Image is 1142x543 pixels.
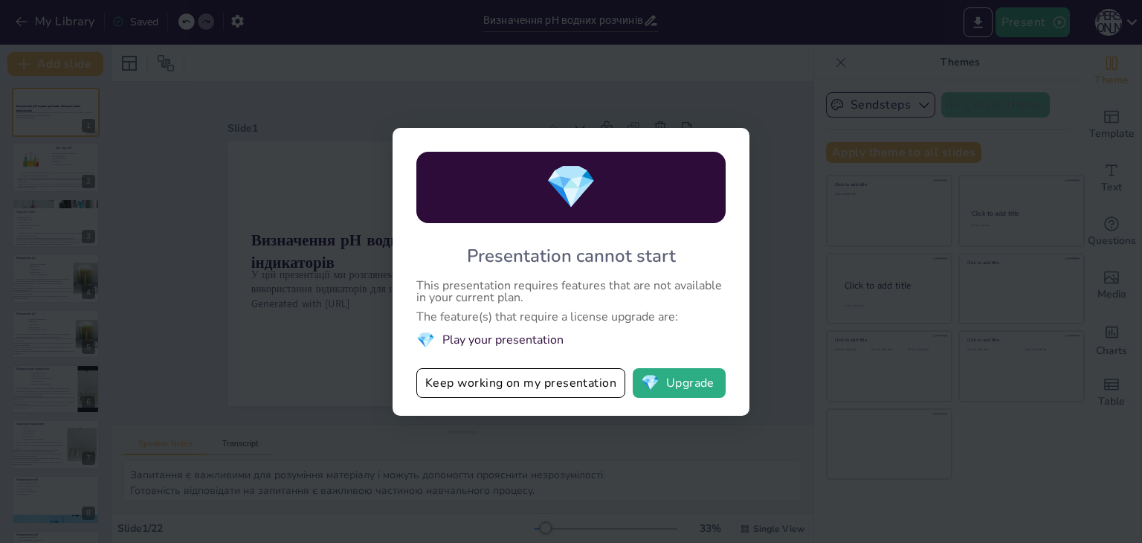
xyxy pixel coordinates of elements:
[545,158,597,216] span: diamond
[416,330,435,350] span: diamond
[633,368,726,398] button: diamondUpgrade
[416,280,726,303] div: This presentation requires features that are not available in your current plan.
[416,330,726,350] li: Play your presentation
[416,368,625,398] button: Keep working on my presentation
[467,244,676,268] div: Presentation cannot start
[416,311,726,323] div: The feature(s) that require a license upgrade are:
[641,376,659,391] span: diamond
